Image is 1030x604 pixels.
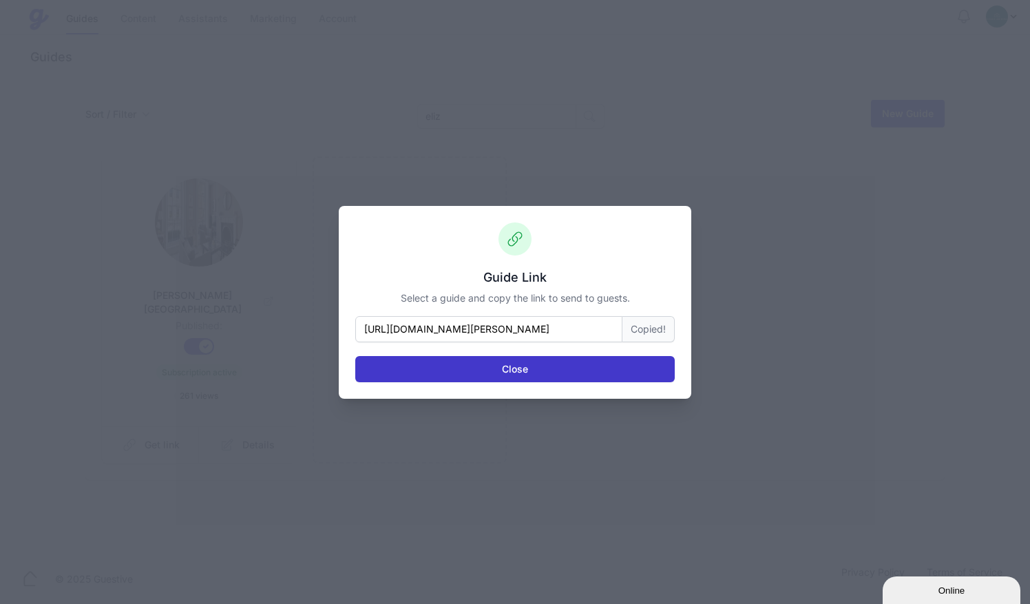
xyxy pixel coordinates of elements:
button: Close [355,356,675,382]
button: Copied! [622,316,675,342]
h3: Guide Link [355,269,675,286]
p: Select a guide and copy the link to send to guests. [355,291,675,305]
iframe: chat widget [883,574,1023,604]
